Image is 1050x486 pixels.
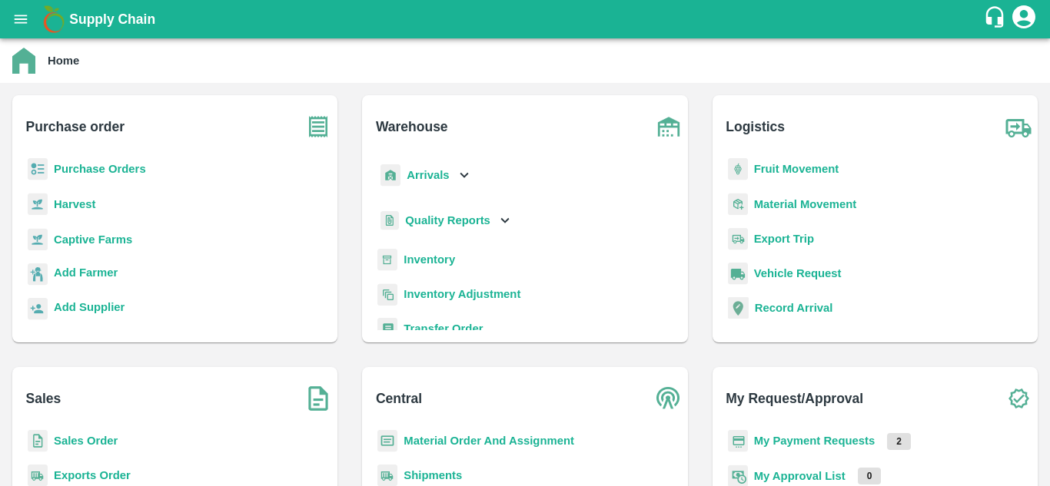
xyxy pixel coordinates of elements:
[404,469,462,481] a: Shipments
[48,55,79,67] b: Home
[38,4,69,35] img: logo
[405,214,490,226] b: Quality Reports
[728,228,748,250] img: delivery
[12,48,35,74] img: home
[54,198,95,210] a: Harvest
[380,211,399,230] img: qualityReport
[54,299,125,319] a: Add Supplier
[728,263,748,285] img: vehicle
[380,164,400,187] img: whArrival
[54,301,125,313] b: Add Supplier
[726,388,863,409] b: My Request/Approval
[377,158,473,193] div: Arrivals
[858,468,882,484] p: 0
[999,379,1038,418] img: check
[726,116,785,137] b: Logistics
[299,107,337,146] img: purchase
[377,318,397,340] img: whTransfer
[983,5,1010,33] div: customer-support
[754,470,846,482] a: My Approval List
[887,433,911,450] p: 2
[754,435,876,447] a: My Payment Requests
[377,283,397,306] img: inventory
[69,8,983,30] a: Supply Chain
[3,2,38,37] button: open drawer
[54,266,118,279] b: Add Farmer
[28,298,48,320] img: supplier
[376,388,422,409] b: Central
[1010,3,1038,35] div: account of current user
[54,163,146,175] a: Purchase Orders
[755,302,833,314] a: Record Arrival
[54,264,118,285] a: Add Farmer
[999,107,1038,146] img: truck
[728,193,748,216] img: material
[28,430,48,452] img: sales
[650,107,688,146] img: warehouse
[404,253,455,266] a: Inventory
[650,379,688,418] img: central
[404,322,483,335] a: Transfer Order
[54,469,131,481] a: Exports Order
[26,388,61,409] b: Sales
[404,435,574,447] a: Material Order And Assignment
[69,12,155,27] b: Supply Chain
[407,169,449,181] b: Arrivals
[54,435,118,447] a: Sales Order
[728,430,748,452] img: payment
[26,116,125,137] b: Purchase order
[728,158,748,180] img: fruit
[28,263,48,286] img: farmer
[404,288,520,300] a: Inventory Adjustment
[376,116,448,137] b: Warehouse
[28,158,48,180] img: reciept
[754,163,839,175] a: Fruit Movement
[54,233,132,246] a: Captive Farms
[377,430,397,452] img: centralMaterial
[728,297,749,319] img: recordArrival
[28,193,48,216] img: harvest
[754,233,814,245] a: Export Trip
[28,228,48,251] img: harvest
[299,379,337,418] img: soSales
[754,267,842,279] a: Vehicle Request
[754,198,857,210] a: Material Movement
[377,249,397,271] img: whInventory
[377,205,513,236] div: Quality Reports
